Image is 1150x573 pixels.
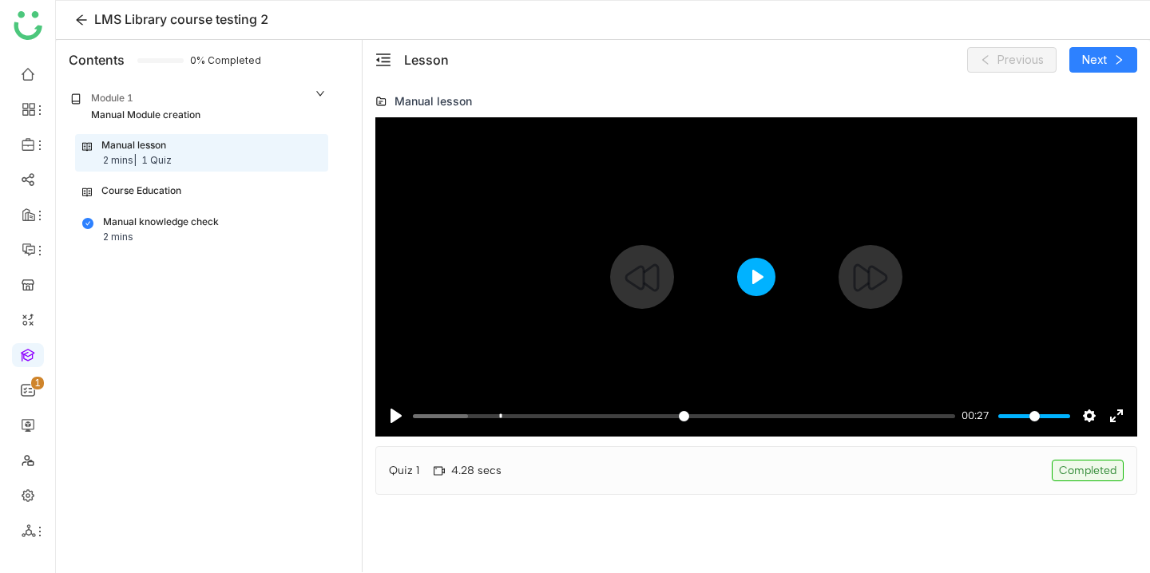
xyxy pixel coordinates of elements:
div: Quiz 1 [389,462,419,479]
img: lesson.svg [82,141,92,152]
div: 1 Quiz [141,153,172,168]
span: Next [1082,51,1107,69]
button: menu-fold [375,52,391,69]
button: Next [1069,47,1137,73]
div: 2 mins [103,153,137,168]
div: Current time [958,407,993,425]
button: Previous [967,47,1057,73]
div: 2 mins [103,230,133,245]
span: LMS Library course testing 2 [94,11,268,27]
span: menu-fold [375,52,391,68]
input: Seek [413,409,955,424]
p: 1 [34,375,41,391]
div: Manual lesson [395,93,472,109]
div: Module 1 [91,91,133,106]
div: Module 1Manual Module creation [59,80,338,134]
div: Manual knowledge check [103,215,219,230]
div: Completed [1052,460,1124,481]
img: lms-folder.svg [375,96,387,107]
div: 4.28 secs [434,464,502,477]
div: Contents [69,50,125,69]
input: Volume [998,409,1070,424]
span: | [133,154,137,166]
div: Manual Module creation [91,108,200,123]
div: Manual lesson [101,138,166,153]
img: logo [14,11,42,40]
span: 0% Completed [190,56,209,65]
button: Play [737,258,775,296]
button: Play [383,403,409,429]
nz-badge-sup: 1 [31,377,44,389]
img: lesson.svg [82,187,92,198]
div: Course Education [101,184,181,199]
div: Lesson [404,50,449,69]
